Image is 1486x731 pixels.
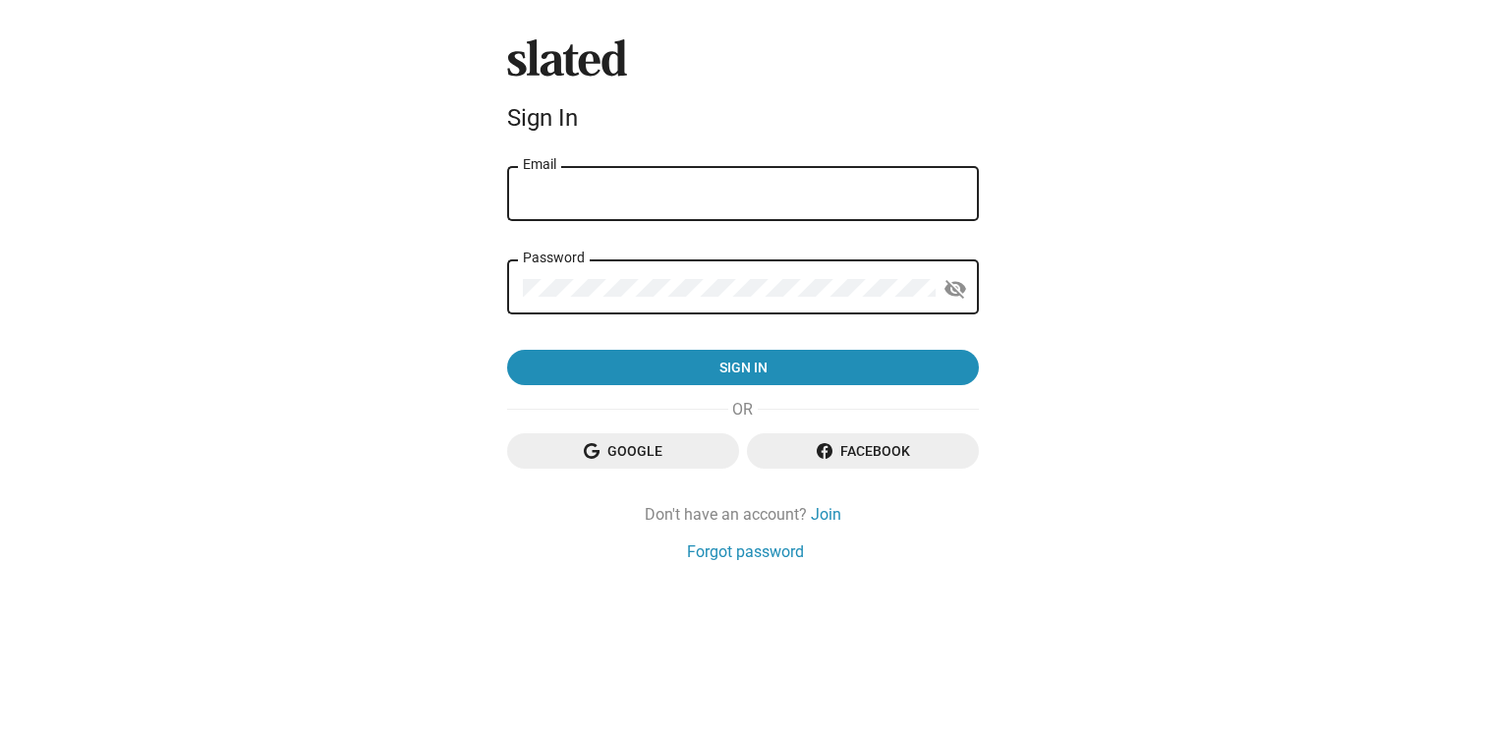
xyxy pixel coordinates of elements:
[687,541,804,562] a: Forgot password
[747,433,979,469] button: Facebook
[943,274,967,305] mat-icon: visibility_off
[507,504,979,525] div: Don't have an account?
[523,433,723,469] span: Google
[936,269,975,309] button: Show password
[523,350,963,385] span: Sign in
[507,433,739,469] button: Google
[507,104,979,132] div: Sign In
[507,39,979,140] sl-branding: Sign In
[763,433,963,469] span: Facebook
[507,350,979,385] button: Sign in
[811,504,841,525] a: Join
